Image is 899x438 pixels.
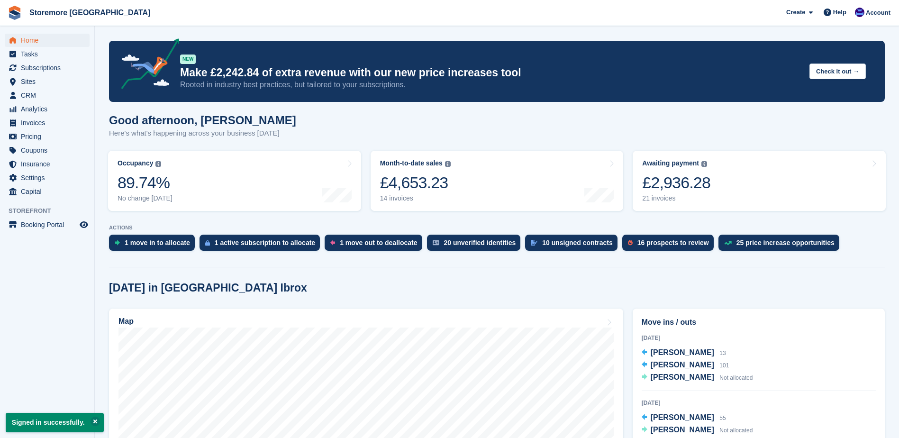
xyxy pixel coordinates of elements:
img: Angela [855,8,864,17]
div: Awaiting payment [642,159,699,167]
div: 89.74% [118,173,173,192]
img: active_subscription_to_allocate_icon-d502201f5373d7db506a760aba3b589e785aa758c864c3986d89f69b8ff3... [205,240,210,246]
a: Storemore [GEOGRAPHIC_DATA] [26,5,154,20]
h1: Good afternoon, [PERSON_NAME] [109,114,296,127]
img: move_outs_to_deallocate_icon-f764333ba52eb49d3ac5e1228854f67142a1ed5810a6f6cc68b1a99e826820c5.svg [330,240,335,246]
span: Coupons [21,144,78,157]
span: 101 [719,362,729,369]
img: icon-info-grey-7440780725fd019a000dd9b08b2336e03edf1995a4989e88bcd33f0948082b44.svg [701,161,707,167]
p: Here's what's happening across your business [DATE] [109,128,296,139]
a: Occupancy 89.74% No change [DATE] [108,151,361,211]
span: Invoices [21,116,78,129]
span: 55 [719,415,726,421]
div: 1 move out to deallocate [340,239,417,246]
div: 14 invoices [380,194,451,202]
h2: Move ins / outs [642,317,876,328]
a: 25 price increase opportunities [718,235,844,255]
a: [PERSON_NAME] 55 [642,412,726,424]
span: Storefront [9,206,94,216]
div: 1 move in to allocate [125,239,190,246]
div: £2,936.28 [642,173,710,192]
a: 10 unsigned contracts [525,235,622,255]
a: 1 move out to deallocate [325,235,427,255]
div: 20 unverified identities [444,239,516,246]
span: Sites [21,75,78,88]
img: stora-icon-8386f47178a22dfd0bd8f6a31ec36ba5ce8667c1dd55bd0f319d3a0aa187defe.svg [8,6,22,20]
a: menu [5,157,90,171]
a: menu [5,144,90,157]
img: price-adjustments-announcement-icon-8257ccfd72463d97f412b2fc003d46551f7dbcb40ab6d574587a9cd5c0d94... [113,38,180,92]
a: menu [5,116,90,129]
a: [PERSON_NAME] Not allocated [642,372,753,384]
p: Rooted in industry best practices, but tailored to your subscriptions. [180,80,802,90]
span: [PERSON_NAME] [651,413,714,421]
h2: Map [118,317,134,326]
span: [PERSON_NAME] [651,361,714,369]
span: Pricing [21,130,78,143]
a: 20 unverified identities [427,235,526,255]
div: 25 price increase opportunities [736,239,835,246]
div: £4,653.23 [380,173,451,192]
span: [PERSON_NAME] [651,348,714,356]
span: Tasks [21,47,78,61]
a: Awaiting payment £2,936.28 21 invoices [633,151,886,211]
a: menu [5,130,90,143]
span: [PERSON_NAME] [651,373,714,381]
a: [PERSON_NAME] Not allocated [642,424,753,437]
div: 1 active subscription to allocate [215,239,315,246]
a: menu [5,185,90,198]
div: 10 unsigned contracts [542,239,613,246]
p: Signed in successfully. [6,413,104,432]
span: Capital [21,185,78,198]
span: Settings [21,171,78,184]
img: icon-info-grey-7440780725fd019a000dd9b08b2336e03edf1995a4989e88bcd33f0948082b44.svg [155,161,161,167]
p: Make £2,242.84 of extra revenue with our new price increases tool [180,66,802,80]
span: Booking Portal [21,218,78,231]
div: 21 invoices [642,194,710,202]
a: Preview store [78,219,90,230]
img: verify_identity-adf6edd0f0f0b5bbfe63781bf79b02c33cf7c696d77639b501bdc392416b5a36.svg [433,240,439,246]
a: Month-to-date sales £4,653.23 14 invoices [371,151,624,211]
div: 16 prospects to review [637,239,709,246]
a: menu [5,47,90,61]
span: Subscriptions [21,61,78,74]
p: ACTIONS [109,225,885,231]
a: 16 prospects to review [622,235,718,255]
a: menu [5,102,90,116]
a: menu [5,218,90,231]
div: Occupancy [118,159,153,167]
img: move_ins_to_allocate_icon-fdf77a2bb77ea45bf5b3d319d69a93e2d87916cf1d5bf7949dd705db3b84f3ca.svg [115,240,120,246]
span: Not allocated [719,374,753,381]
span: Analytics [21,102,78,116]
a: 1 move in to allocate [109,235,200,255]
img: contract_signature_icon-13c848040528278c33f63329250d36e43548de30e8caae1d1a13099fd9432cc5.svg [531,240,537,246]
span: Create [786,8,805,17]
a: 1 active subscription to allocate [200,235,325,255]
h2: [DATE] in [GEOGRAPHIC_DATA] Ibrox [109,282,307,294]
span: 13 [719,350,726,356]
span: CRM [21,89,78,102]
a: menu [5,89,90,102]
a: [PERSON_NAME] 13 [642,347,726,359]
span: Insurance [21,157,78,171]
span: Not allocated [719,427,753,434]
a: menu [5,34,90,47]
a: menu [5,61,90,74]
div: [DATE] [642,334,876,342]
span: Help [833,8,846,17]
div: NEW [180,55,196,64]
a: menu [5,171,90,184]
img: icon-info-grey-7440780725fd019a000dd9b08b2336e03edf1995a4989e88bcd33f0948082b44.svg [445,161,451,167]
span: [PERSON_NAME] [651,426,714,434]
div: [DATE] [642,399,876,407]
img: price_increase_opportunities-93ffe204e8149a01c8c9dc8f82e8f89637d9d84a8eef4429ea346261dce0b2c0.svg [724,241,732,245]
button: Check it out → [809,64,866,79]
span: Account [866,8,890,18]
a: [PERSON_NAME] 101 [642,359,729,372]
span: Home [21,34,78,47]
img: prospect-51fa495bee0391a8d652442698ab0144808aea92771e9ea1ae160a38d050c398.svg [628,240,633,246]
div: Month-to-date sales [380,159,443,167]
div: No change [DATE] [118,194,173,202]
a: menu [5,75,90,88]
